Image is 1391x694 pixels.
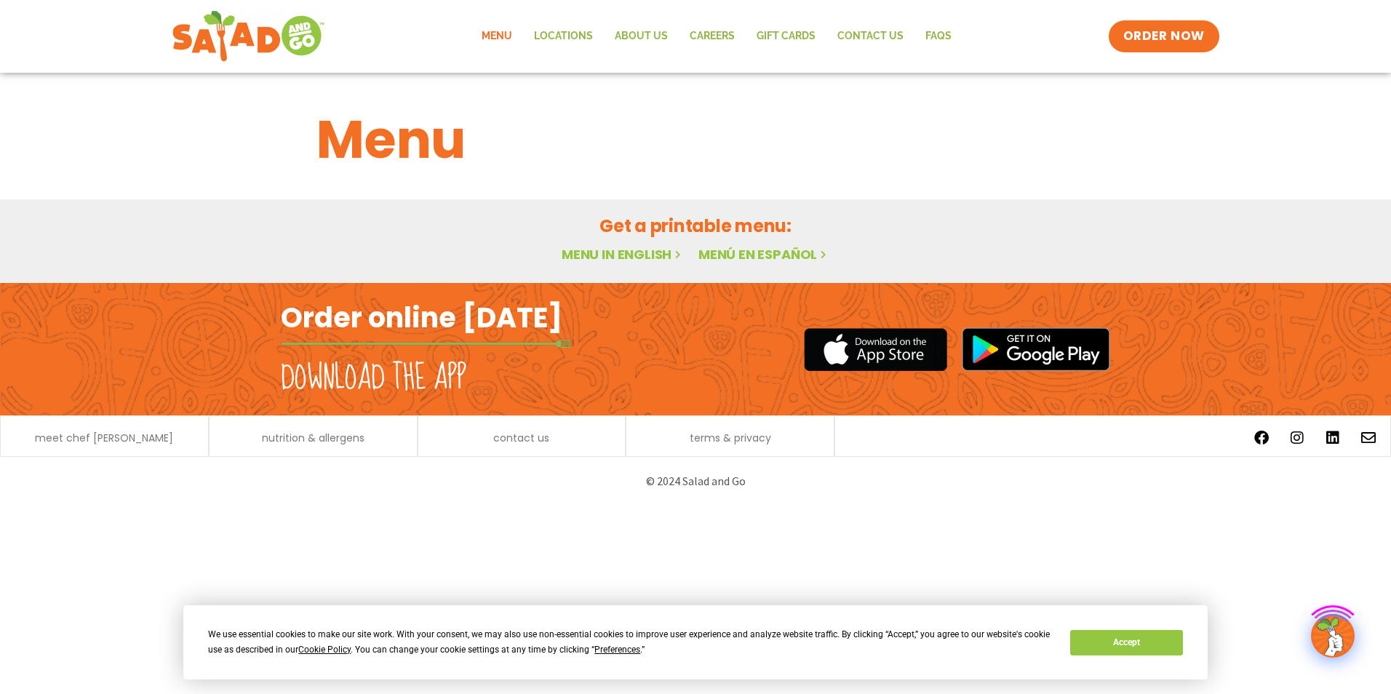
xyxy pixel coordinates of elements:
a: Contact Us [826,20,914,53]
img: google_play [962,327,1110,371]
p: © 2024 Salad and Go [288,471,1103,491]
a: GIFT CARDS [746,20,826,53]
div: Cookie Consent Prompt [183,605,1208,679]
h2: Get a printable menu: [316,213,1075,239]
a: Locations [523,20,604,53]
a: ORDER NOW [1109,20,1219,52]
span: Cookie Policy [298,645,351,655]
img: appstore [804,326,947,373]
h2: Download the app [281,358,466,399]
a: terms & privacy [690,433,771,443]
a: Menú en español [698,245,829,263]
a: Menu in English [562,245,684,263]
a: About Us [604,20,679,53]
a: FAQs [914,20,962,53]
button: Accept [1070,630,1182,655]
h1: Menu [316,100,1075,179]
a: contact us [493,433,549,443]
a: Careers [679,20,746,53]
a: nutrition & allergens [262,433,364,443]
span: ORDER NOW [1123,28,1205,45]
span: Preferences [594,645,640,655]
img: new-SAG-logo-768×292 [172,7,325,65]
a: meet chef [PERSON_NAME] [35,433,173,443]
div: We use essential cookies to make our site work. With your consent, we may also use non-essential ... [208,627,1053,658]
img: fork [281,340,572,348]
h2: Order online [DATE] [281,300,562,335]
nav: Menu [471,20,962,53]
a: Menu [471,20,523,53]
